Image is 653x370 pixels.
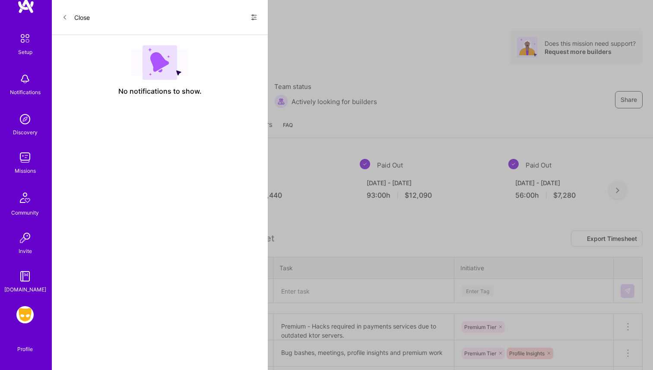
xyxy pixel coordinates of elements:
div: Invite [19,247,32,256]
img: setup [16,29,34,47]
div: Discovery [13,128,38,137]
button: Close [62,10,90,24]
img: teamwork [16,149,34,166]
img: bell [16,70,34,88]
div: Missions [15,166,36,175]
span: No notifications to show. [118,87,202,96]
div: Profile [17,345,33,353]
div: Notifications [10,88,41,97]
img: Grindr: Mobile + BE + Cloud [16,306,34,323]
div: Community [11,208,39,217]
div: Setup [18,47,32,57]
img: Invite [16,229,34,247]
a: Grindr: Mobile + BE + Cloud [14,306,36,323]
img: discovery [16,111,34,128]
a: Profile [14,335,36,353]
img: Community [15,187,35,208]
img: guide book [16,268,34,285]
div: [DOMAIN_NAME] [4,285,46,294]
img: empty [131,45,188,80]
